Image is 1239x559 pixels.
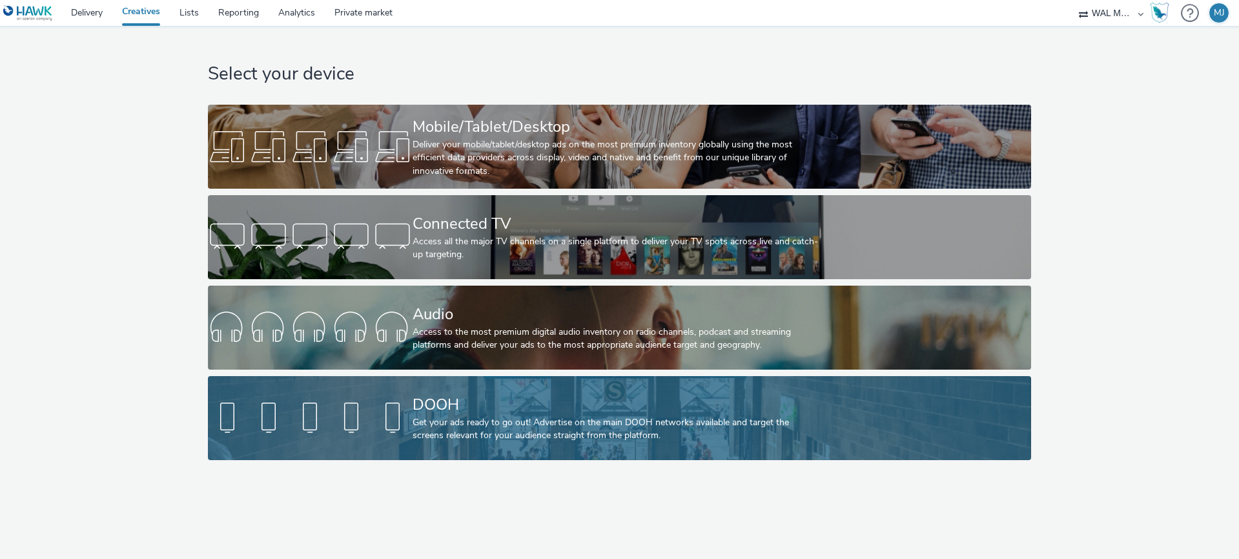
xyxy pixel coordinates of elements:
a: Mobile/Tablet/DesktopDeliver your mobile/tablet/desktop ads on the most premium inventory globall... [208,105,1031,189]
a: Connected TVAccess all the major TV channels on a single platform to deliver your TV spots across... [208,195,1031,279]
div: MJ [1214,3,1225,23]
img: undefined Logo [3,5,53,21]
a: AudioAccess to the most premium digital audio inventory on radio channels, podcast and streaming ... [208,286,1031,370]
div: Mobile/Tablet/Desktop [413,116,821,138]
div: DOOH [413,394,821,416]
div: Audio [413,303,821,326]
div: Connected TV [413,213,821,235]
div: Access all the major TV channels on a single platform to deliver your TV spots across live and ca... [413,235,821,262]
div: Get your ads ready to go out! Advertise on the main DOOH networks available and target the screen... [413,416,821,443]
div: Deliver your mobile/tablet/desktop ads on the most premium inventory globally using the most effi... [413,138,821,178]
a: Hawk Academy [1150,3,1174,23]
div: Access to the most premium digital audio inventory on radio channels, podcast and streaming platf... [413,326,821,352]
a: DOOHGet your ads ready to go out! Advertise on the main DOOH networks available and target the sc... [208,376,1031,460]
img: Hawk Academy [1150,3,1169,23]
h1: Select your device [208,62,1031,87]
